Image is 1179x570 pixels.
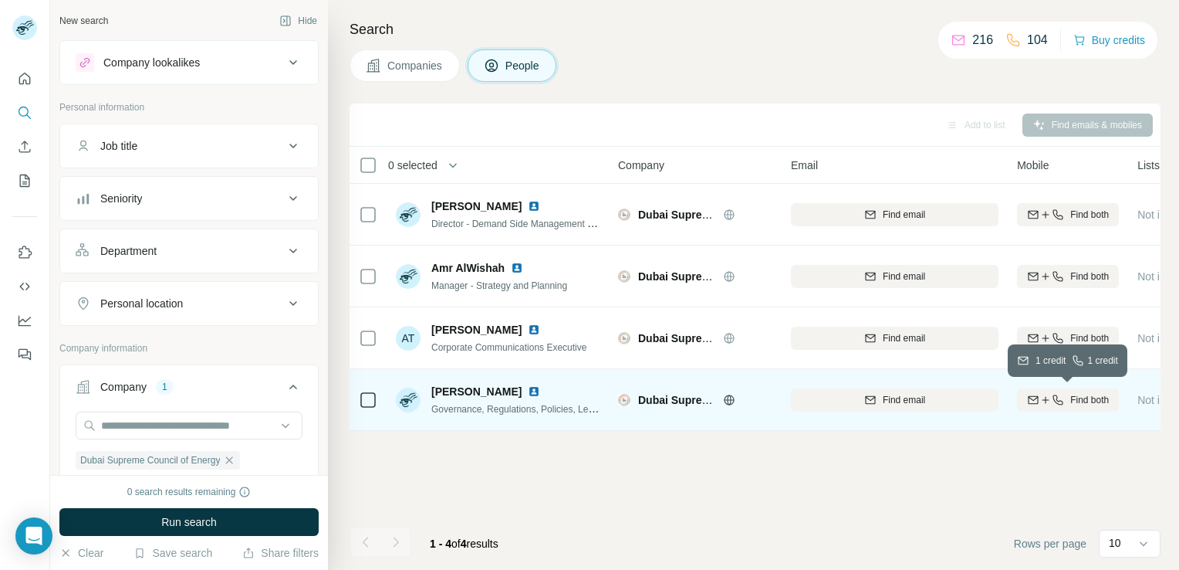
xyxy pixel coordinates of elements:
[59,341,319,355] p: Company information
[638,394,812,406] span: Dubai Supreme Council of Energy
[100,243,157,259] div: Department
[103,55,200,70] div: Company lookalikes
[242,545,319,561] button: Share filters
[1073,29,1145,51] button: Buy credits
[1109,535,1121,551] p: 10
[883,270,925,283] span: Find email
[883,208,925,222] span: Find email
[431,384,522,399] span: [PERSON_NAME]
[156,380,174,394] div: 1
[638,270,812,283] span: Dubai Supreme Council of Energy
[618,209,630,221] img: Logo of Dubai Supreme Council of Energy
[431,198,522,214] span: [PERSON_NAME]
[269,9,328,32] button: Hide
[528,200,540,212] img: LinkedIn logo
[511,262,523,274] img: LinkedIn logo
[972,31,993,49] p: 216
[791,388,998,412] button: Find email
[1017,203,1119,226] button: Find both
[431,280,567,291] span: Manager - Strategy and Planning
[100,379,147,395] div: Company
[1070,208,1109,222] span: Find both
[12,239,37,266] button: Use Surfe on LinkedIn
[461,538,467,550] span: 4
[791,158,818,173] span: Email
[60,232,318,270] button: Department
[451,538,461,550] span: of
[396,326,421,351] div: AT
[1070,270,1109,283] span: Find both
[12,65,37,93] button: Quick start
[638,209,812,221] span: Dubai Supreme Council of Energy
[60,285,318,322] button: Personal location
[60,368,318,412] button: Company1
[60,180,318,217] button: Seniority
[431,342,586,353] span: Corporate Communications Executive
[791,203,998,226] button: Find email
[883,331,925,345] span: Find email
[430,538,451,550] span: 1 - 4
[388,158,437,173] span: 0 selected
[1017,327,1119,350] button: Find both
[12,167,37,195] button: My lists
[100,191,142,206] div: Seniority
[1014,536,1086,551] span: Rows per page
[528,324,540,336] img: LinkedIn logo
[1070,393,1109,407] span: Find both
[12,273,37,300] button: Use Surfe API
[618,332,630,344] img: Logo of Dubai Supreme Council of Energy
[791,265,998,288] button: Find email
[60,44,318,81] button: Company lookalikes
[59,14,108,28] div: New search
[12,341,37,368] button: Feedback
[387,58,444,73] span: Companies
[638,332,812,344] span: Dubai Supreme Council of Energy
[618,270,630,283] img: Logo of Dubai Supreme Council of Energy
[431,217,608,229] span: Director - Demand Side Management PMO
[1070,331,1109,345] span: Find both
[1017,388,1119,412] button: Find both
[431,322,522,338] span: [PERSON_NAME]
[618,158,664,173] span: Company
[1137,158,1160,173] span: Lists
[12,307,37,334] button: Dashboard
[100,138,137,154] div: Job title
[430,538,498,550] span: results
[1017,158,1049,173] span: Mobile
[59,100,319,114] p: Personal information
[350,19,1160,40] h4: Search
[12,99,37,127] button: Search
[1017,265,1119,288] button: Find both
[80,453,220,467] span: Dubai Supreme Council of Energy
[396,388,421,412] img: Avatar
[59,508,319,536] button: Run search
[431,260,505,276] span: Amr AlWishah
[431,402,799,415] span: Governance, Regulations, Policies, Legal Affairs, Petroleum Products, Corporate Comms.
[15,517,52,555] div: Open Intercom Messenger
[59,545,103,561] button: Clear
[791,327,998,350] button: Find email
[883,393,925,407] span: Find email
[161,514,217,530] span: Run search
[60,127,318,165] button: Job title
[100,296,183,311] div: Personal location
[505,58,541,73] span: People
[127,485,252,499] div: 0 search results remaining
[12,133,37,161] button: Enrich CSV
[396,264,421,289] img: Avatar
[618,394,630,406] img: Logo of Dubai Supreme Council of Energy
[528,385,540,398] img: LinkedIn logo
[133,545,212,561] button: Save search
[1027,31,1048,49] p: 104
[396,202,421,227] img: Avatar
